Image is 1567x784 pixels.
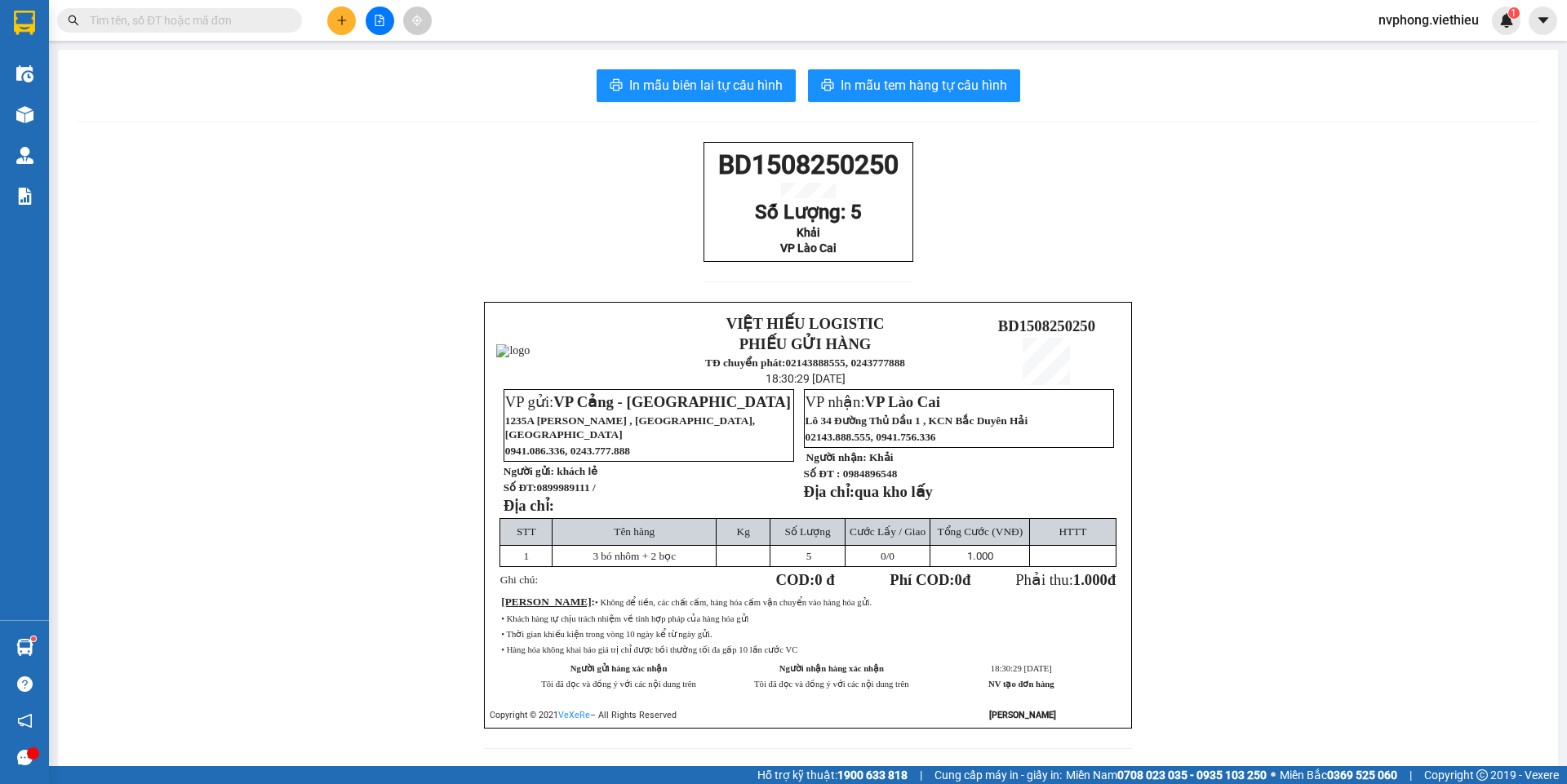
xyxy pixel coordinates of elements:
strong: PHIẾU GỬI HÀNG [739,335,872,352]
span: Tổng Cước (VNĐ) [937,525,1023,538]
span: 0941.086.336, 0243.777.888 [505,445,630,457]
span: Lô 34 Đường Thủ Dầu 1 , KCN Bắc Duyên Hải [806,414,1028,427]
strong: Địa chỉ: [804,483,855,500]
span: STT [517,525,536,538]
span: printer [610,78,623,94]
span: 0984896548 [843,467,898,480]
span: search [68,15,79,26]
strong: Người nhận hàng xác nhận [779,664,884,673]
span: Phải thu: [1015,571,1116,588]
span: đ [1108,571,1116,588]
span: Số Lượng: 5 [755,201,862,224]
span: Cung cấp máy in - giấy in: [934,766,1062,784]
span: notification [17,713,33,729]
span: Khải [797,226,820,239]
span: Ghi chú: [500,574,538,586]
span: | [1409,766,1412,784]
span: 18:30:29 [DATE] [991,664,1052,673]
span: 0 [955,571,962,588]
span: copyright [1476,769,1488,781]
img: logo-vxr [14,11,35,35]
span: [PERSON_NAME] [501,596,591,608]
span: In mẫu biên lai tự cấu hình [629,75,783,95]
span: aim [411,15,423,26]
span: Miền Bắc [1280,766,1397,784]
span: ⚪️ [1271,772,1276,778]
button: caret-down [1529,7,1557,35]
img: logo [496,344,530,357]
span: 5 [806,550,812,562]
span: VP Cảng - [GEOGRAPHIC_DATA] [553,393,791,410]
img: warehouse-icon [16,106,33,123]
span: Tôi đã đọc và đồng ý với các nội dung trên [754,680,909,689]
span: • Khách hàng tự chịu trách nhiệm về tính hợp pháp của hàng hóa gửi [501,614,748,623]
span: 0 đ [815,571,834,588]
span: Tên hàng [614,525,655,538]
strong: Người gửi: [504,465,554,477]
span: BD1508250250 [718,149,899,180]
img: warehouse-icon [16,147,33,164]
strong: Địa chỉ: [504,497,554,514]
span: VP gửi: [505,393,791,410]
span: • Không để tiền, các chất cấm, hàng hóa cấm vận chuyển vào hàng hóa gửi. [595,598,872,607]
strong: [PERSON_NAME] [989,710,1056,720]
span: khách lẻ [557,465,597,477]
span: VP nhận: [806,393,940,410]
span: In mẫu tem hàng tự cấu hình [841,75,1007,95]
button: plus [327,7,356,35]
strong: 0708 023 035 - 0935 103 250 [1117,768,1267,782]
strong: 1900 633 818 [837,768,908,782]
span: caret-down [1536,13,1551,28]
span: • Thời gian khiếu kiện trong vòng 10 ngày kể từ ngày gửi. [501,630,712,639]
span: file-add [374,15,385,26]
strong: COD: [776,571,835,588]
span: /0 [881,550,894,562]
span: | [920,766,922,784]
button: file-add [366,7,394,35]
span: 0899989111 / [536,481,595,494]
span: BD1508250250 [998,317,1095,334]
span: Cước Lấy / Giao [850,525,926,538]
span: VP Lào Cai [865,393,940,410]
strong: Số ĐT: [504,481,596,494]
span: 18:30:29 [DATE] [766,372,846,385]
span: question-circle [17,676,33,692]
span: message [17,750,33,765]
a: VeXeRe [558,710,590,720]
span: 1 [523,550,529,562]
img: warehouse-icon [16,65,33,82]
span: 1.000 [1073,571,1108,588]
sup: 1 [31,636,36,641]
span: Miền Nam [1066,766,1267,784]
button: aim [403,7,432,35]
span: Tôi đã đọc và đồng ý với các nội dung trên [541,680,696,689]
img: solution-icon [16,188,33,205]
span: 02143.888.555, 0941.756.336 [806,431,936,443]
span: Copyright © 2021 – All Rights Reserved [490,710,677,720]
strong: Phí COD: đ [890,571,970,588]
span: Hỗ trợ kỹ thuật: [757,766,908,784]
strong: Người nhận: [806,451,867,463]
span: • Hàng hóa không khai báo giá trị chỉ được bồi thường tối đa gấp 10 lần cước VC [501,645,797,654]
sup: 1 [1508,7,1520,19]
strong: Số ĐT : [804,467,841,480]
span: qua kho lấy [855,483,933,500]
span: nvphong.viethieu [1365,10,1492,30]
strong: VIỆT HIẾU LOGISTIC [726,315,885,332]
span: : [501,596,595,608]
button: printerIn mẫu tem hàng tự cấu hình [808,69,1020,102]
button: printerIn mẫu biên lai tự cấu hình [597,69,796,102]
span: Khải [869,451,893,463]
span: 1235A [PERSON_NAME] , [GEOGRAPHIC_DATA], [GEOGRAPHIC_DATA] [505,414,755,441]
img: warehouse-icon [16,639,33,656]
span: VP Lào Cai [780,241,837,255]
span: 3 bó nhôm + 2 bọc [593,550,676,562]
img: icon-new-feature [1499,13,1514,28]
strong: 0369 525 060 [1327,768,1397,782]
span: 1.000 [967,550,993,562]
span: plus [336,15,348,26]
span: Số Lượng [784,525,830,538]
strong: NV tạo đơn hàng [988,680,1054,689]
span: 1 [1511,7,1516,19]
span: printer [821,78,834,94]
